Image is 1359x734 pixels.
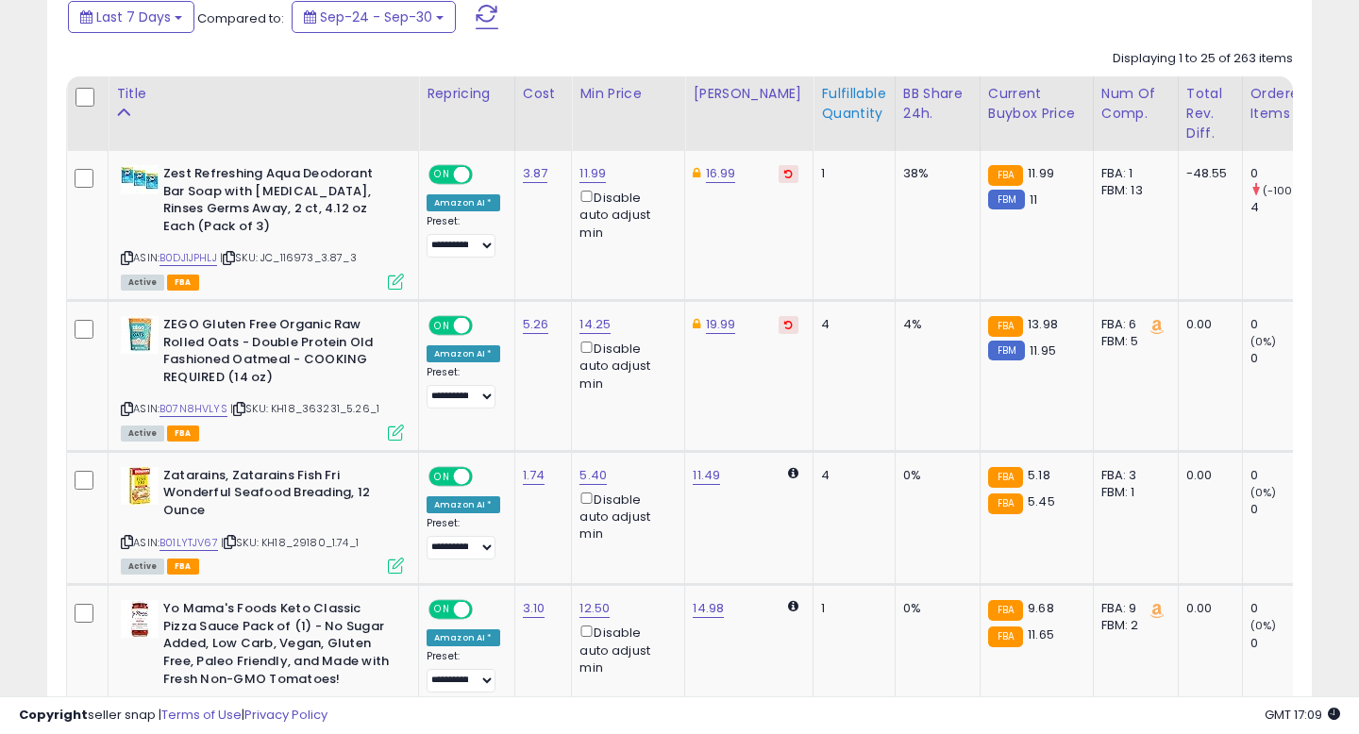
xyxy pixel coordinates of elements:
[1186,467,1228,484] div: 0.00
[121,165,159,194] img: 41seIt3xIZL._SL40_.jpg
[1101,182,1164,199] div: FBM: 13
[163,467,393,525] b: Zatarains, Zatarains Fish Fri Wonderful Seafood Breading, 12 Ounce
[427,650,500,692] div: Preset:
[1101,316,1164,333] div: FBA: 6
[579,622,670,676] div: Disable auto adjust min
[470,167,500,183] span: OFF
[988,190,1025,209] small: FBM
[121,316,404,439] div: ASIN:
[230,401,379,416] span: | SKU: KH18_363231_5.26_1
[988,626,1023,647] small: FBA
[1101,617,1164,634] div: FBM: 2
[1186,600,1228,617] div: 0.00
[427,366,500,409] div: Preset:
[121,316,159,354] img: 51OI2PqlxyL._SL40_.jpg
[1250,199,1327,216] div: 4
[988,84,1085,124] div: Current Buybox Price
[1030,191,1037,209] span: 11
[197,9,284,27] span: Compared to:
[1186,165,1228,182] div: -48.55
[821,84,886,124] div: Fulfillable Quantity
[163,600,393,692] b: Yo Mama's Foods Keto Classic Pizza Sauce Pack of (1) - No Sugar Added, Low Carb, Vegan, Gluten Fr...
[903,467,965,484] div: 0%
[1265,706,1340,724] span: 2025-10-8 17:09 GMT
[427,517,500,559] div: Preset:
[1028,492,1055,510] span: 5.45
[1101,467,1164,484] div: FBA: 3
[821,467,880,484] div: 4
[427,215,500,258] div: Preset:
[1250,600,1327,617] div: 0
[1028,466,1050,484] span: 5.18
[1186,316,1228,333] div: 0.00
[988,316,1023,337] small: FBA
[1250,84,1319,124] div: Ordered Items
[320,8,432,26] span: Sep-24 - Sep-30
[1250,485,1277,500] small: (0%)
[159,250,217,266] a: B0DJ1JPHLJ
[693,84,805,104] div: [PERSON_NAME]
[1028,599,1054,617] span: 9.68
[1186,84,1234,143] div: Total Rev. Diff.
[427,345,500,362] div: Amazon AI *
[1250,618,1277,633] small: (0%)
[1101,484,1164,501] div: FBM: 1
[167,275,199,291] span: FBA
[430,602,454,618] span: ON
[988,600,1023,621] small: FBA
[1250,635,1327,652] div: 0
[903,316,965,333] div: 4%
[579,84,677,104] div: Min Price
[68,1,194,33] button: Last 7 Days
[221,535,359,550] span: | SKU: KH18_29180_1.74_1
[121,467,159,505] img: 51-lmEcQHiL._SL40_.jpg
[430,469,454,485] span: ON
[1250,467,1327,484] div: 0
[579,338,670,392] div: Disable auto adjust min
[470,318,500,334] span: OFF
[163,316,393,391] b: ZEGO Gluten Free Organic Raw Rolled Oats - Double Protein Old Fashioned Oatmeal - COOKING REQUIRE...
[121,275,164,291] span: All listings currently available for purchase on Amazon
[121,425,164,442] span: All listings currently available for purchase on Amazon
[988,165,1023,186] small: FBA
[693,466,720,485] a: 11.49
[523,599,545,618] a: 3.10
[821,600,880,617] div: 1
[121,559,164,575] span: All listings currently available for purchase on Amazon
[244,706,327,724] a: Privacy Policy
[121,600,159,638] img: 41rIdQqTf2L._SL40_.jpg
[1101,333,1164,350] div: FBM: 5
[167,425,199,442] span: FBA
[1250,165,1327,182] div: 0
[159,535,218,551] a: B01LYTJV67
[161,706,242,724] a: Terms of Use
[427,84,507,104] div: Repricing
[19,706,88,724] strong: Copyright
[1101,600,1164,617] div: FBA: 9
[988,341,1025,360] small: FBM
[706,315,736,334] a: 19.99
[1030,342,1056,359] span: 11.95
[167,559,199,575] span: FBA
[19,707,327,725] div: seller snap | |
[821,165,880,182] div: 1
[121,467,404,572] div: ASIN:
[159,401,227,417] a: B07N8HVLYS
[121,165,404,288] div: ASIN:
[427,496,500,513] div: Amazon AI *
[523,466,545,485] a: 1.74
[579,164,606,183] a: 11.99
[693,599,724,618] a: 14.98
[1028,626,1054,643] span: 11.65
[523,84,564,104] div: Cost
[1101,165,1164,182] div: FBA: 1
[523,315,549,334] a: 5.26
[96,8,171,26] span: Last 7 Days
[1028,315,1058,333] span: 13.98
[579,466,607,485] a: 5.40
[1250,350,1327,367] div: 0
[988,493,1023,514] small: FBA
[427,629,500,646] div: Amazon AI *
[706,164,736,183] a: 16.99
[1101,84,1170,124] div: Num of Comp.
